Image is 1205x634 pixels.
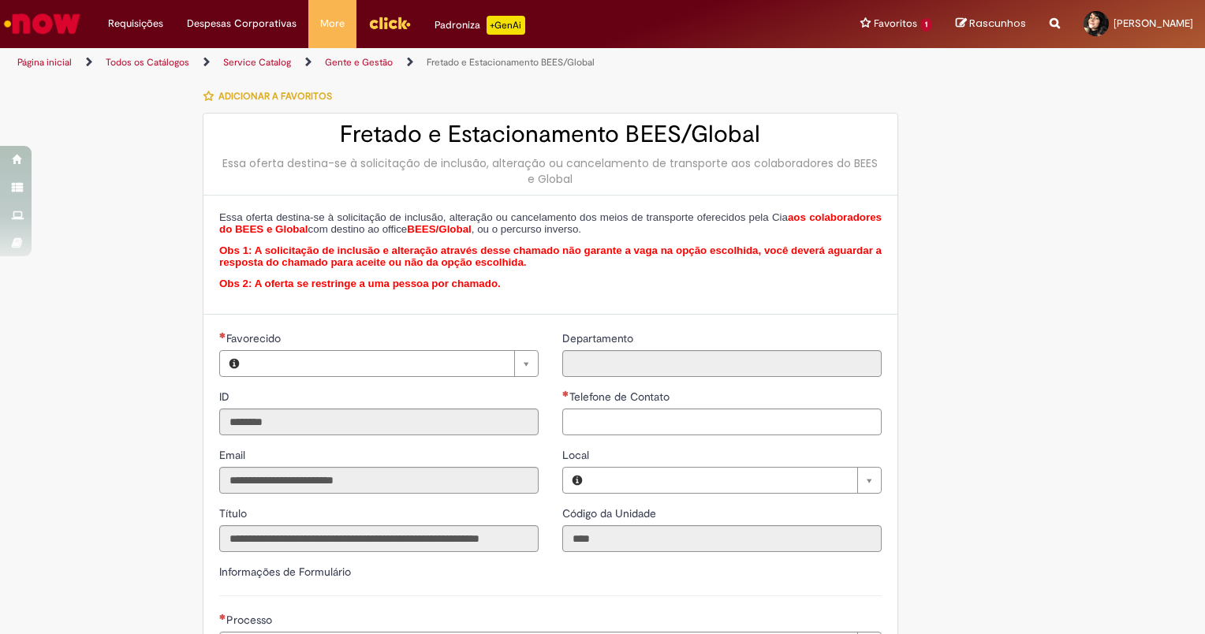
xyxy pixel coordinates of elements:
[108,16,163,32] span: Requisições
[219,244,882,269] span: Obs 1: A solicitação de inclusão e alteração através desse chamado não garante a vaga na opção es...
[203,80,341,113] button: Adicionar a Favoritos
[562,505,659,521] label: Somente leitura - Código da Unidade
[106,56,189,69] a: Todos os Catálogos
[219,390,233,404] span: Somente leitura - ID
[562,525,882,552] input: Código da Unidade
[219,211,882,236] span: aos colaboradores do BEES e Global
[368,11,411,35] img: click_logo_yellow_360x200.png
[562,331,636,345] span: Somente leitura - Departamento
[219,448,248,462] span: Somente leitura - Email
[219,278,501,289] span: Obs 2: A oferta se restringe a uma pessoa por chamado.
[17,56,72,69] a: Página inicial
[187,16,297,32] span: Despesas Corporativas
[219,525,539,552] input: Título
[920,18,932,32] span: 1
[219,332,226,338] span: Necessários
[219,565,351,579] label: Informações de Formulário
[562,448,592,462] span: Local
[969,16,1026,31] span: Rascunhos
[427,56,595,69] a: Fretado e Estacionamento BEES/Global
[591,468,881,493] a: Limpar campo Local
[2,8,83,39] img: ServiceNow
[562,350,882,377] input: Departamento
[223,56,291,69] a: Service Catalog
[562,408,882,435] input: Telefone de Contato
[563,468,591,493] button: Local, Visualizar este registro
[219,408,539,435] input: ID
[956,17,1026,32] a: Rascunhos
[325,56,393,69] a: Gente e Gestão
[562,390,569,397] span: Necessários
[219,447,248,463] label: Somente leitura - Email
[248,351,538,376] a: Limpar campo Favorecido
[219,505,250,521] label: Somente leitura - Título
[226,613,275,627] span: Processo
[220,351,248,376] button: Favorecido, Visualizar este registro
[219,389,233,405] label: Somente leitura - ID
[219,467,539,494] input: Email
[219,155,882,187] div: Essa oferta destina-se à solicitação de inclusão, alteração ou cancelamento de transporte aos col...
[218,90,332,103] span: Adicionar a Favoritos
[219,121,882,147] h2: Fretado e Estacionamento BEES/Global
[219,613,226,620] span: Necessários
[320,16,345,32] span: More
[435,16,525,35] div: Padroniza
[874,16,917,32] span: Favoritos
[1114,17,1193,30] span: [PERSON_NAME]
[12,48,792,77] ul: Trilhas de página
[407,223,471,235] span: BEES/Global
[219,211,882,236] span: Essa oferta destina-se à solicitação de inclusão, alteração ou cancelamento dos meios de transpor...
[562,330,636,346] label: Somente leitura - Departamento
[226,331,284,345] span: Necessários - Favorecido
[487,16,525,35] p: +GenAi
[569,390,673,404] span: Telefone de Contato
